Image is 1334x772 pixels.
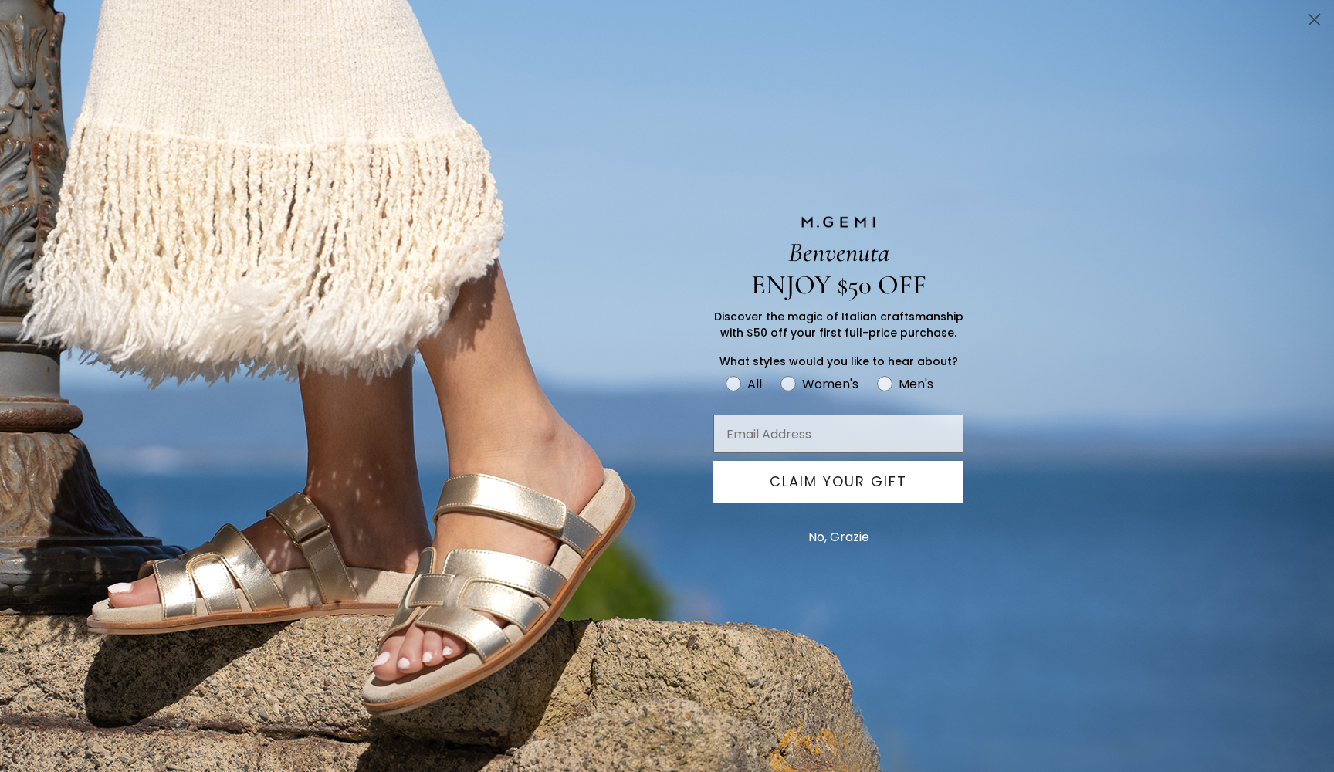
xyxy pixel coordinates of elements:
[751,269,926,301] span: ENJOY $50 OFF
[800,215,877,229] img: M.GEMI
[788,236,889,269] span: Benvenuta
[747,374,762,394] div: All
[899,374,933,394] div: Men's
[802,374,858,394] div: Women's
[714,309,963,340] span: Discover the magic of Italian craftsmanship with $50 off your first full-price purchase.
[719,354,958,369] span: What styles would you like to hear about?
[1301,6,1328,33] button: Close dialog
[801,518,877,557] button: No, Grazie
[713,461,963,503] button: CLAIM YOUR GIFT
[713,415,963,453] input: Email Address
